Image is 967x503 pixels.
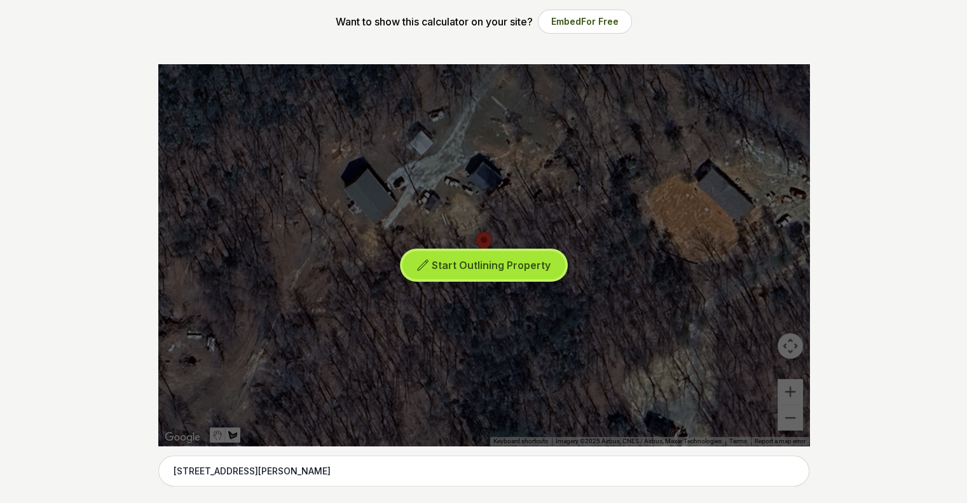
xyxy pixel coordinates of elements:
span: Start Outlining Property [432,259,551,272]
button: Start Outlining Property [402,251,565,280]
button: EmbedFor Free [538,10,632,34]
span: For Free [581,16,619,27]
input: Enter your address to get started [158,455,809,487]
p: Want to show this calculator on your site? [336,14,533,29]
